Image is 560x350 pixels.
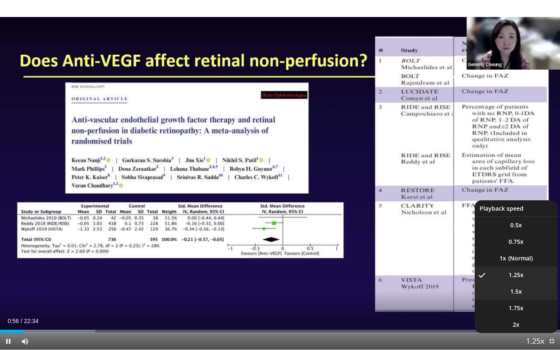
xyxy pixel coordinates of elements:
span: 0.75x [509,238,524,246]
span: 1x [500,254,506,262]
span: 2x [513,321,519,329]
button: Playback Rate [527,333,543,350]
button: Exit Fullscreen [543,333,560,350]
span: / [21,318,22,324]
span: 1.25x [509,271,524,279]
button: Mute [17,333,33,350]
span: 0.5x [510,221,522,229]
span: 1.5x [510,287,522,296]
span: 0:56 [7,318,19,324]
span: 1.75x [509,304,524,312]
span: 22:34 [24,318,39,324]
